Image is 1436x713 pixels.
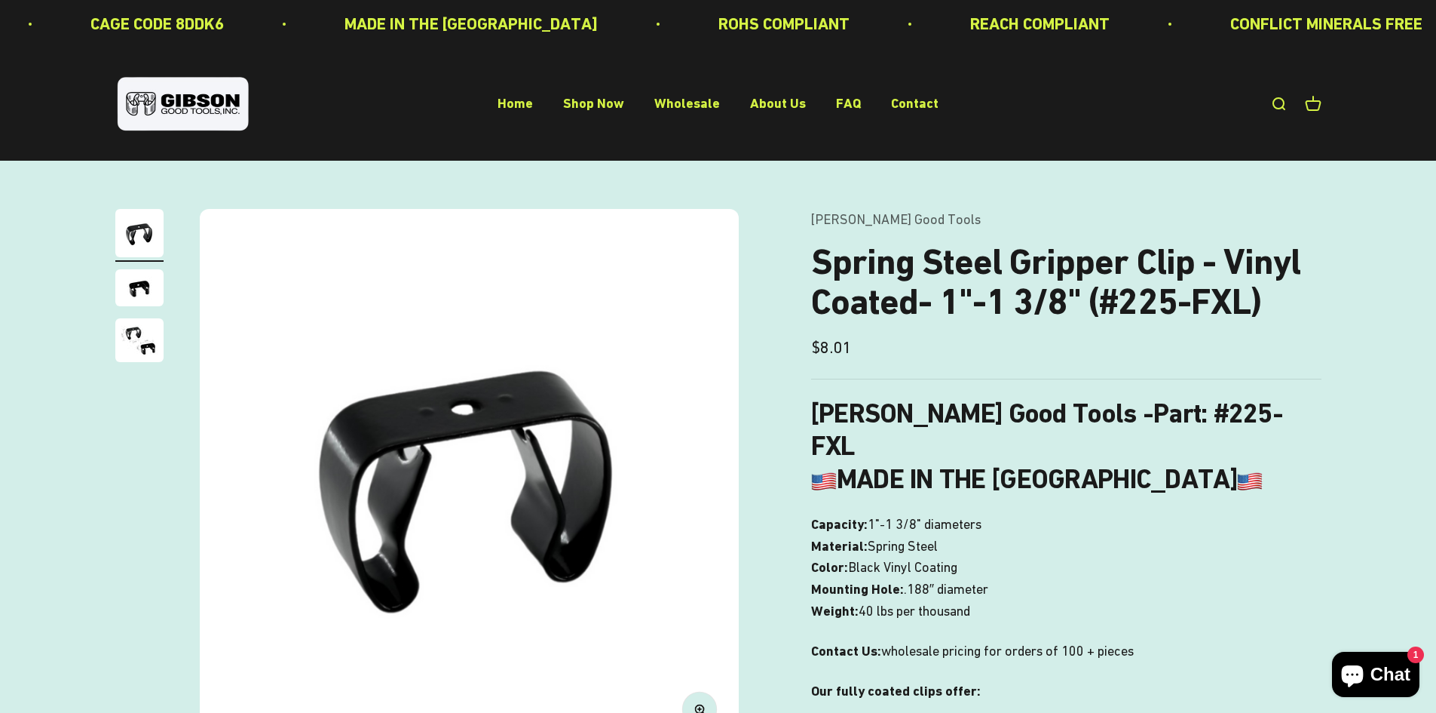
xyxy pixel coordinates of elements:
[115,318,164,367] button: Go to item 3
[1153,398,1201,429] span: Part
[1222,11,1414,37] p: CONFLICT MINERALS FREE
[654,96,720,112] a: Wholesale
[904,579,988,601] span: .188″ diameter
[115,209,164,257] img: Gripper clip, made & shipped from the USA!
[115,269,164,311] button: Go to item 2
[891,96,938,112] a: Contact
[868,514,981,536] span: 1"-1 3/8" diameters
[750,96,806,112] a: About Us
[962,11,1101,37] p: REACH COMPLIANT
[848,557,957,579] span: Black Vinyl Coating
[115,209,164,262] button: Go to item 1
[811,641,1321,662] p: wholesale pricing for orders of 100 + pieces
[811,516,868,532] b: Capacity:
[115,318,164,362] img: close up of a spring steel gripper clip, tool clip, durable, secure holding, Excellent corrosion ...
[563,96,624,112] a: Shop Now
[811,683,981,699] strong: Our fully coated clips offer:
[82,11,216,37] p: CAGE CODE 8DDK6
[115,269,164,306] img: close up of a spring steel gripper clip, tool clip, durable, secure holding, Excellent corrosion ...
[336,11,589,37] p: MADE IN THE [GEOGRAPHIC_DATA]
[859,601,970,622] span: 40 lbs per thousand
[811,334,851,361] sale-price: $8.01
[811,603,859,619] b: Weight:
[811,538,868,554] b: Material:
[811,463,1263,495] b: MADE IN THE [GEOGRAPHIC_DATA]
[811,242,1321,322] h1: Spring Steel Gripper Clip - Vinyl Coated- 1"-1 3/8" (#225-FXL)
[811,398,1201,429] b: [PERSON_NAME] Good Tools -
[868,536,938,558] span: Spring Steel
[1327,652,1424,701] inbox-online-store-chat: Shopify online store chat
[811,643,881,659] strong: Contact Us:
[710,11,841,37] p: ROHS COMPLIANT
[811,211,981,227] a: [PERSON_NAME] Good Tools
[811,559,848,575] b: Color:
[498,96,533,112] a: Home
[836,96,861,112] a: FAQ
[811,581,904,597] b: Mounting Hole:
[811,398,1283,462] b: : #225-FXL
